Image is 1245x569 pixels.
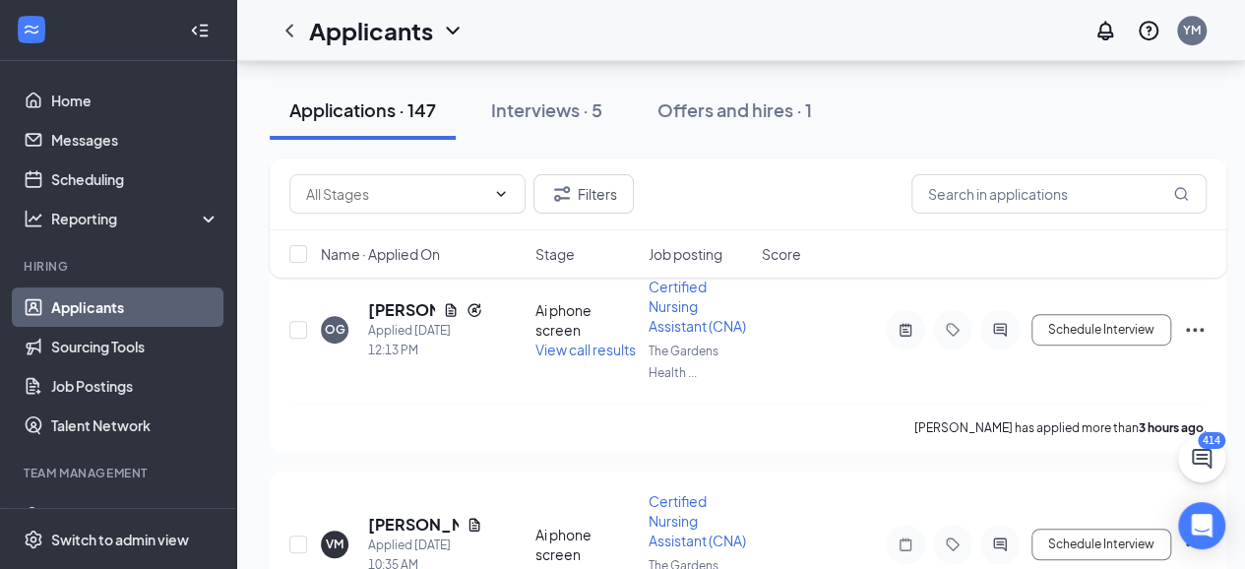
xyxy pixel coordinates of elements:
[51,209,220,228] div: Reporting
[368,321,482,360] div: Applied [DATE] 12:13 PM
[51,366,219,406] a: Job Postings
[941,537,965,552] svg: Tag
[535,300,637,340] div: Ai phone screen
[493,186,509,202] svg: ChevronDown
[51,81,219,120] a: Home
[533,174,634,214] button: Filter Filters
[1183,22,1201,38] div: YM
[368,299,435,321] h5: [PERSON_NAME]
[278,19,301,42] svg: ChevronLeft
[1093,19,1117,42] svg: Notifications
[24,530,43,549] svg: Settings
[988,537,1012,552] svg: ActiveChat
[649,344,718,380] span: The Gardens Health ...
[24,465,216,481] div: Team Management
[51,287,219,327] a: Applicants
[306,183,485,205] input: All Stages
[51,159,219,199] a: Scheduling
[894,322,917,338] svg: ActiveNote
[51,120,219,159] a: Messages
[491,97,602,122] div: Interviews · 5
[649,278,746,335] span: Certified Nursing Assistant (CNA)
[289,97,436,122] div: Applications · 147
[51,327,219,366] a: Sourcing Tools
[1173,186,1189,202] svg: MagnifyingGlass
[1178,502,1225,549] div: Open Intercom Messenger
[22,20,41,39] svg: WorkstreamLogo
[1031,529,1171,560] button: Schedule Interview
[1183,318,1207,342] svg: Ellipses
[535,244,575,264] span: Stage
[51,406,219,445] a: Talent Network
[649,244,722,264] span: Job posting
[321,244,440,264] span: Name · Applied On
[535,525,637,564] div: Ai phone screen
[1137,19,1160,42] svg: QuestionInfo
[762,244,801,264] span: Score
[24,209,43,228] svg: Analysis
[1190,447,1214,471] svg: ChatActive
[894,537,917,552] svg: Note
[190,21,210,40] svg: Collapse
[914,419,1207,436] p: [PERSON_NAME] has applied more than .
[1178,435,1225,482] button: ChatActive
[368,514,459,536] h5: [PERSON_NAME]
[467,302,482,318] svg: Reapply
[467,517,482,533] svg: Document
[309,14,433,47] h1: Applicants
[550,182,574,206] svg: Filter
[1031,314,1171,346] button: Schedule Interview
[325,321,345,338] div: OG
[51,494,219,534] a: OnboardingCrown
[911,174,1207,214] input: Search in applications
[657,97,812,122] div: Offers and hires · 1
[24,258,216,275] div: Hiring
[326,536,343,552] div: VM
[1139,420,1204,435] b: 3 hours ago
[441,19,465,42] svg: ChevronDown
[649,492,746,549] span: Certified Nursing Assistant (CNA)
[535,341,636,358] span: View call results
[941,322,965,338] svg: Tag
[51,530,189,549] div: Switch to admin view
[443,302,459,318] svg: Document
[988,322,1012,338] svg: ActiveChat
[1198,432,1225,449] div: 414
